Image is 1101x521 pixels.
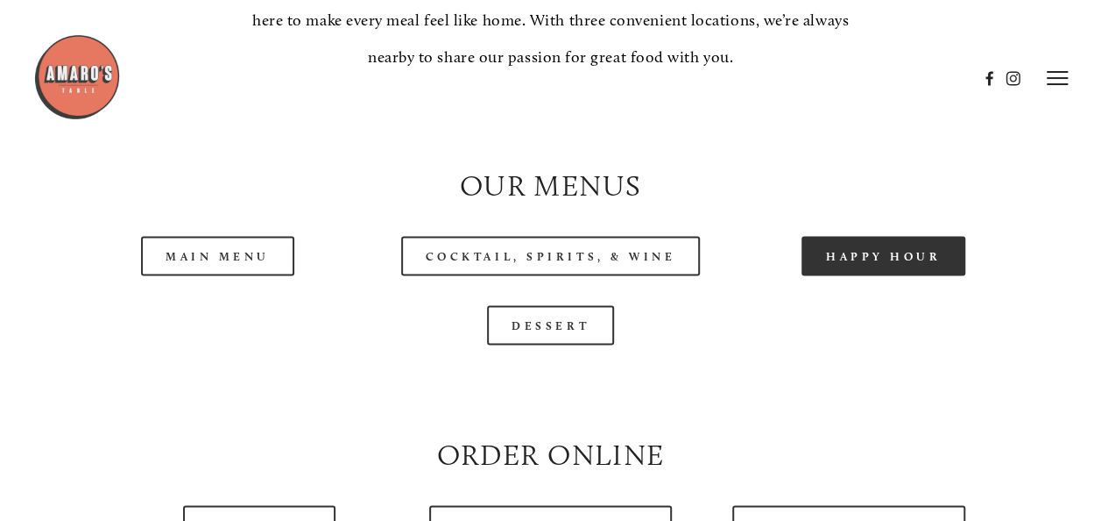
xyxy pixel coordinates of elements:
[801,236,966,275] a: Happy Hour
[33,33,121,121] img: Amaro's Table
[66,434,1034,475] h2: Order Online
[66,165,1034,206] h2: Our Menus
[487,305,614,345] a: Dessert
[401,236,701,275] a: Cocktail, Spirits, & Wine
[141,236,294,275] a: Main Menu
